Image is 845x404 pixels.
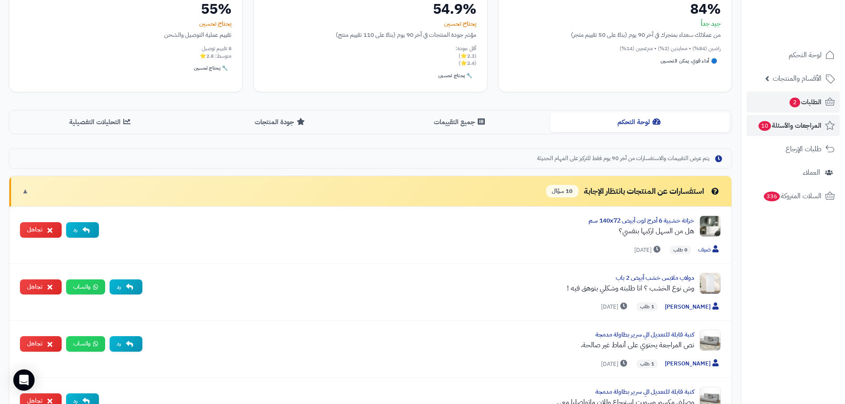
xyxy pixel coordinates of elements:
a: كنبة قابلة للتعديل الي سرير بطاولة مدمجة [595,387,694,396]
button: لوحة التحكم [550,112,730,132]
span: [DATE] [634,246,663,255]
div: 8 تقييم توصيل متوسط: 2.8⭐ [20,45,232,60]
span: طلبات الإرجاع [786,143,821,155]
span: 2 [790,98,800,107]
img: Product [700,216,721,237]
div: تقييم عملية التوصيل والشحن [20,30,232,39]
a: واتساب [66,279,105,295]
button: تجاهل [20,279,62,295]
div: 🔵 أداء قوي، يمكن التحسين [657,56,721,67]
span: [DATE] [601,360,629,369]
div: نص المراجعة يحتوي على أنماط غير صالحة. [149,340,694,350]
span: الطلبات [789,96,821,108]
span: 0 طلب [670,246,691,255]
a: كنبة قابلة للتعديل الي سرير بطاولة مدمجة [595,330,694,339]
button: جودة المنتجات [191,112,370,132]
div: من عملائك سعداء بمتجرك في آخر 90 يوم (بناءً على 50 تقييم متجر) [509,30,721,39]
span: يتم عرض التقييمات والاستفسارات من آخر 90 يوم فقط للتركيز على المهام الحديثة [537,154,709,163]
div: وش نوع الخشب ؟ انا طلبته وشكلي بتوهق فيه ! [149,283,694,294]
button: رد [66,222,99,238]
span: 10 سؤال [546,185,578,198]
div: 🔧 يحتاج تحسين [190,63,232,74]
div: Open Intercom Messenger [13,369,35,391]
span: [PERSON_NAME] [665,359,721,369]
span: 1 طلب [637,302,658,311]
span: لوحة التحكم [789,49,821,61]
button: تجاهل [20,222,62,238]
div: راضين (84%) • محايدين (2%) • منزعجين (14%) [509,45,721,52]
span: [PERSON_NAME] [665,302,721,312]
div: جيد جداً [509,20,721,28]
div: هل من السهل اركبها بنفسي؟ [106,226,694,236]
span: الأقسام والمنتجات [773,72,821,85]
div: يحتاج تحسين [264,20,476,28]
a: المراجعات والأسئلة10 [747,115,840,136]
a: الطلبات2 [747,91,840,113]
div: أقل جودة: (2.3⭐) (2.4⭐) [264,45,476,67]
a: دولاب ملابس خشب أبيض 2 باب [616,273,694,282]
span: ضيف [698,245,721,255]
span: 336 [764,192,780,201]
div: مؤشر جودة المنتجات في آخر 90 يوم (بناءً على 110 تقييم منتج) [264,30,476,39]
div: يحتاج تحسين [20,20,232,28]
div: 84% [509,2,721,16]
button: رد [110,279,142,295]
span: العملاء [803,166,820,179]
div: 🔧 يحتاج تحسين [435,71,476,81]
div: استفسارات عن المنتجات بانتظار الإجابة [546,185,721,198]
button: تجاهل [20,336,62,352]
button: جميع التقييمات [370,112,550,132]
div: 55% [20,2,232,16]
span: السلات المتروكة [763,190,821,202]
a: خزانة خشبية 6 أدرج لون أبيض 140x72 سم [589,216,694,225]
a: العملاء [747,162,840,183]
span: 10 [759,121,771,131]
span: ▼ [22,186,29,196]
button: رد [110,336,142,352]
img: Product [700,273,721,294]
button: التحليلات التفصيلية [11,112,191,132]
a: السلات المتروكة336 [747,185,840,207]
span: المراجعات والأسئلة [758,119,821,132]
a: طلبات الإرجاع [747,138,840,160]
a: واتساب [66,336,105,352]
div: 54.9% [264,2,476,16]
span: [DATE] [601,302,629,311]
a: لوحة التحكم [747,44,840,66]
img: Product [700,329,721,351]
span: 1 طلب [637,360,658,369]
